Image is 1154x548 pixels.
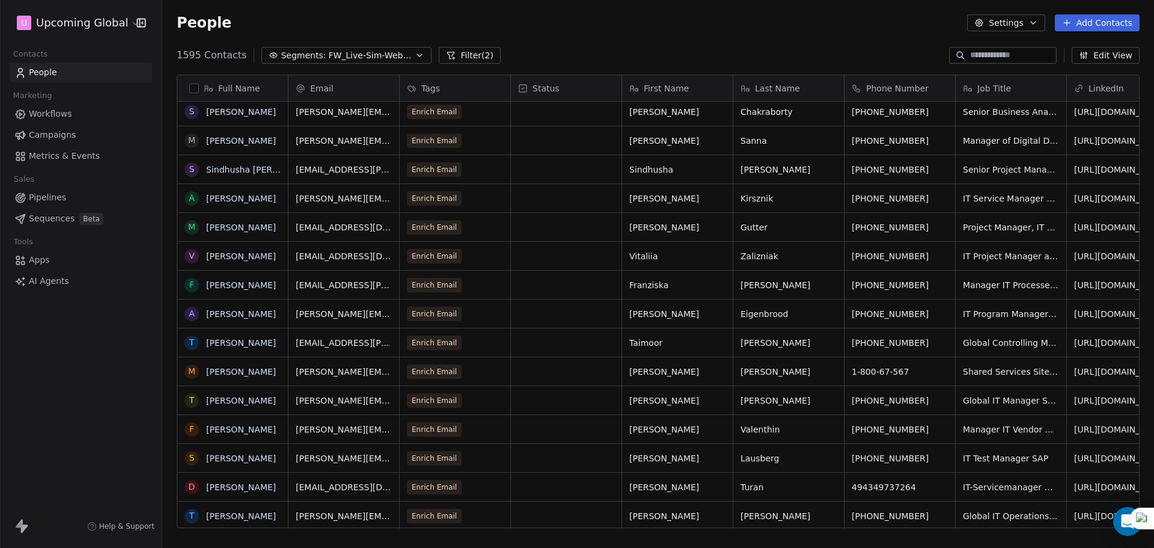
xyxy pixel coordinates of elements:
span: [PERSON_NAME] [629,423,725,436]
div: S [189,163,195,176]
span: Enrich Email [407,480,462,494]
span: Kirsznik [740,192,837,205]
span: [PERSON_NAME] [629,452,725,464]
span: Sanna [740,135,837,147]
span: Help & Support [99,522,154,531]
div: T [189,336,195,349]
span: Project Manager, IT Project Services [963,221,1059,233]
span: [PERSON_NAME][EMAIL_ADDRESS][PERSON_NAME][DOMAIN_NAME] [296,452,392,464]
span: Manager of Digital Data Excellence and IT Services [963,135,1059,147]
span: Eigenbrood [740,308,837,320]
span: [PERSON_NAME][EMAIL_ADDRESS][DOMAIN_NAME] [296,423,392,436]
span: Enrich Email [407,509,462,523]
span: Email [310,82,334,94]
span: [PERSON_NAME] [629,395,725,407]
a: Sindhusha [PERSON_NAME] [206,165,323,174]
div: Status [511,75,621,101]
span: [PHONE_NUMBER] [852,423,948,436]
div: grid [177,102,288,529]
a: Help & Support [87,522,154,531]
span: [PERSON_NAME] [740,164,837,176]
span: Marketing [8,87,57,105]
span: AI Agents [29,275,69,288]
button: Filter(2) [439,47,501,64]
span: Full Name [218,82,260,94]
button: UUpcoming Global [14,13,128,33]
span: [PERSON_NAME] [740,279,837,291]
span: Enrich Email [407,422,462,437]
span: [PERSON_NAME] [629,106,725,118]
a: People [10,63,152,82]
span: [PHONE_NUMBER] [852,135,948,147]
span: Enrich Email [407,105,462,119]
span: Lausberg [740,452,837,464]
span: IT Project Manager and Agile Coach [963,250,1059,262]
span: First Name [644,82,689,94]
span: Tags [421,82,440,94]
span: People [177,14,231,32]
span: Enrich Email [407,451,462,466]
a: [PERSON_NAME] [206,425,276,434]
a: Pipelines [10,188,152,208]
span: Pipelines [29,191,66,204]
a: Campaigns [10,125,152,145]
div: Email [288,75,399,101]
div: V [189,250,195,262]
div: F [189,423,194,436]
span: Global IT Manager Strategic Customer [963,395,1059,407]
div: F [189,279,194,291]
span: [PHONE_NUMBER] [852,279,948,291]
a: [PERSON_NAME] [206,454,276,463]
span: [PERSON_NAME][EMAIL_ADDRESS][PERSON_NAME][DOMAIN_NAME] [296,395,392,407]
span: Segments: [281,49,326,62]
span: [PERSON_NAME] [740,337,837,349]
span: 1-800-67-567 [852,366,948,378]
span: [PHONE_NUMBER] [852,164,948,176]
div: Open Intercom Messenger [1113,507,1142,536]
span: IT-Servicemanager & Data Manager [963,481,1059,493]
div: Job Title [956,75,1066,101]
a: [PERSON_NAME] [206,367,276,377]
span: [EMAIL_ADDRESS][PERSON_NAME][DOMAIN_NAME] [296,279,392,291]
span: Enrich Email [407,278,462,292]
div: S [189,452,195,464]
span: [PERSON_NAME][EMAIL_ADDRESS][PERSON_NAME][DOMAIN_NAME] [296,366,392,378]
span: [EMAIL_ADDRESS][DOMAIN_NAME] [296,250,392,262]
span: [PERSON_NAME] [629,192,725,205]
span: [PERSON_NAME][EMAIL_ADDRESS][DOMAIN_NAME] [296,135,392,147]
span: Senior Project Manager Global IT Infrastructure [963,164,1059,176]
div: A [189,307,195,320]
span: [PERSON_NAME] [740,510,837,522]
span: LinkedIn [1088,82,1124,94]
a: [PERSON_NAME] [206,309,276,319]
span: Vitaliia [629,250,725,262]
span: Senior Business Analyst / IT Project Manager [963,106,1059,118]
span: [PHONE_NUMBER] [852,308,948,320]
span: Turan [740,481,837,493]
span: IT Program Manager / Agile Coach [963,308,1059,320]
span: [PERSON_NAME] [740,395,837,407]
span: [PHONE_NUMBER] [852,192,948,205]
span: Taimoor [629,337,725,349]
span: Enrich Email [407,162,462,177]
span: [PERSON_NAME] [629,308,725,320]
div: A [189,192,195,205]
span: Manager IT Processes Supply Chain [963,279,1059,291]
span: Status [533,82,560,94]
div: D [189,481,195,493]
span: Sequences [29,212,75,225]
span: IT Service Manager Printing & Infrastructure [963,192,1059,205]
span: Manager IT Vendor Management [963,423,1059,436]
span: Campaigns [29,129,76,141]
span: [PERSON_NAME][EMAIL_ADDRESS][DOMAIN_NAME] [296,106,392,118]
span: Enrich Email [407,220,462,235]
span: Chakraborty [740,106,837,118]
span: Sindhusha [629,164,725,176]
span: FW_Live-Sim-Webinar-15Oct'25-EU [328,49,412,62]
div: Tags [400,75,510,101]
span: [PHONE_NUMBER] [852,395,948,407]
span: [EMAIL_ADDRESS][PERSON_NAME][DOMAIN_NAME] [296,337,392,349]
span: Beta [79,213,103,225]
button: Edit View [1072,47,1140,64]
span: Global Controlling Manager - IT&D [963,337,1059,349]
